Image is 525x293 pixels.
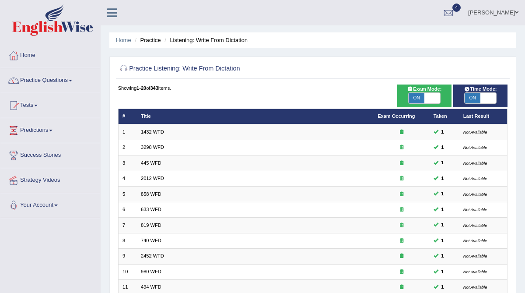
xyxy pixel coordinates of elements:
a: 980 WFD [141,269,161,274]
div: Exam occurring question [378,253,425,260]
li: Listening: Write From Dictation [162,36,248,44]
th: Last Result [459,109,507,124]
span: ON [465,93,480,103]
a: Home [0,43,100,65]
a: Your Account [0,193,100,215]
div: Exam occurring question [378,144,425,151]
th: Taken [429,109,459,124]
a: 1432 WFD [141,129,164,134]
td: 3 [118,155,137,171]
td: 1 [118,124,137,140]
b: 343 [150,85,158,91]
span: You can still take this question [438,175,447,183]
div: Show exams occurring in exams [397,85,452,107]
small: Not Available [463,254,487,258]
div: Exam occurring question [378,175,425,182]
small: Not Available [463,145,487,150]
a: 445 WFD [141,160,161,166]
td: 5 [118,187,137,202]
a: 858 WFD [141,191,161,197]
td: 8 [118,233,137,248]
small: Not Available [463,285,487,289]
span: You can still take this question [438,159,447,167]
small: Not Available [463,207,487,212]
div: Exam occurring question [378,237,425,244]
a: Strategy Videos [0,168,100,190]
a: Tests [0,93,100,115]
span: You can still take this question [438,190,447,198]
span: You can still take this question [438,268,447,276]
small: Not Available [463,223,487,228]
th: Title [137,109,374,124]
div: Exam occurring question [378,191,425,198]
div: Exam occurring question [378,284,425,291]
a: 819 WFD [141,222,161,228]
th: # [118,109,137,124]
a: 633 WFD [141,207,161,212]
h2: Practice Listening: Write From Dictation [118,63,360,74]
span: You can still take this question [438,128,447,136]
td: 9 [118,249,137,264]
td: 7 [118,218,137,233]
a: Predictions [0,118,100,140]
div: Exam occurring question [378,160,425,167]
td: 2 [118,140,137,155]
div: Exam occurring question [378,222,425,229]
span: You can still take this question [438,144,447,152]
div: Exam occurring question [378,206,425,213]
a: 3298 WFD [141,145,164,150]
small: Not Available [463,161,487,166]
a: Success Stories [0,143,100,165]
b: 1-20 [136,85,146,91]
span: You can still take this question [438,206,447,214]
a: Practice Questions [0,68,100,90]
small: Not Available [463,192,487,197]
span: You can still take this question [438,283,447,291]
small: Not Available [463,130,487,134]
a: Exam Occurring [378,113,415,119]
small: Not Available [463,238,487,243]
a: 494 WFD [141,284,161,289]
span: You can still take this question [438,221,447,229]
span: Time Mode: [461,85,500,93]
div: Exam occurring question [378,268,425,275]
div: Showing of items. [118,85,508,92]
span: Exam Mode: [404,85,444,93]
span: You can still take this question [438,252,447,260]
div: Exam occurring question [378,129,425,136]
a: Home [116,37,131,43]
td: 10 [118,264,137,279]
a: 2452 WFD [141,253,164,258]
span: You can still take this question [438,237,447,245]
span: 4 [452,4,461,12]
span: ON [409,93,424,103]
a: 2012 WFD [141,176,164,181]
td: 6 [118,202,137,217]
td: 4 [118,171,137,186]
a: 740 WFD [141,238,161,243]
small: Not Available [463,269,487,274]
li: Practice [133,36,161,44]
small: Not Available [463,176,487,181]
